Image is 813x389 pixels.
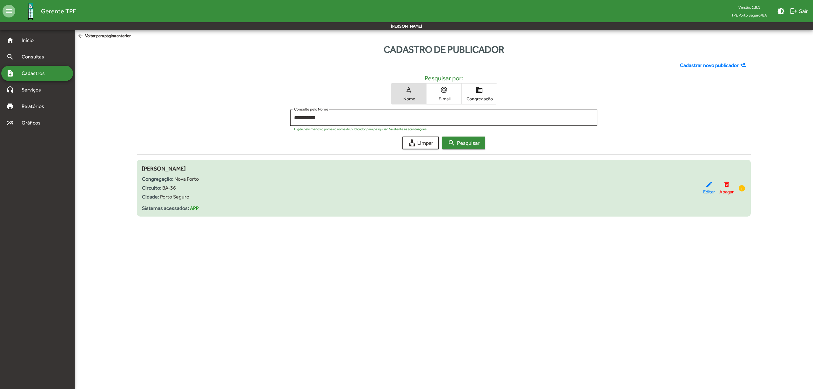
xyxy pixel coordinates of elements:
mat-icon: alternate_email [440,86,448,94]
strong: Congregação: [142,176,173,182]
mat-icon: delete_forever [723,181,730,188]
button: Congregação [462,84,497,104]
mat-icon: logout [790,7,797,15]
mat-icon: info [738,184,746,192]
mat-icon: note_add [6,70,14,77]
span: Cadastrar novo publicador [680,62,739,69]
span: Relatórios [18,103,52,110]
span: Cadastros [18,70,53,77]
mat-icon: edit [705,181,713,188]
button: Sair [787,5,810,17]
button: Pesquisar [442,137,485,149]
span: Nova Porto [174,176,199,182]
mat-icon: search [448,139,455,147]
img: Logo [20,1,41,22]
mat-icon: headset_mic [6,86,14,94]
div: Cadastro de publicador [75,42,813,57]
span: Gráficos [18,119,49,127]
button: Limpar [402,137,439,149]
span: Limpar [408,137,433,149]
span: Voltar para página anterior [77,33,131,40]
mat-icon: person_add [740,62,748,69]
mat-icon: cleaning_services [408,139,416,147]
span: Congregação [463,96,495,102]
span: Porto Seguro [160,194,189,200]
a: Gerente TPE [15,1,76,22]
mat-icon: text_rotation_none [405,86,413,94]
span: Serviços [18,86,50,94]
mat-icon: domain [475,86,483,94]
span: [PERSON_NAME] [142,165,186,172]
span: BA-36 [162,185,176,191]
h5: Pesquisar por: [142,74,746,82]
mat-icon: menu [3,5,15,17]
span: Gerente TPE [41,6,76,16]
mat-icon: arrow_back [77,33,85,40]
span: Consultas [18,53,52,61]
span: TPE Porto Seguro/BA [726,11,772,19]
mat-icon: print [6,103,14,110]
strong: Cidade: [142,194,159,200]
span: E-mail [428,96,460,102]
span: Nome [393,96,425,102]
strong: Sistemas acessados: [142,205,189,211]
strong: Circuito: [142,185,161,191]
span: Sair [790,5,808,17]
mat-hint: Digite pelo menos o primeiro nome do publicador para pesquisar. Se atente às acentuações. [294,127,427,131]
span: APP [190,205,199,211]
mat-icon: search [6,53,14,61]
mat-icon: multiline_chart [6,119,14,127]
div: Versão: 1.8.1 [726,3,772,11]
span: Pesquisar [448,137,480,149]
button: E-mail [427,84,461,104]
mat-icon: home [6,37,14,44]
span: Início [18,37,43,44]
button: Nome [391,84,426,104]
span: Apagar [719,188,734,196]
mat-icon: brightness_medium [777,7,785,15]
span: Editar [703,188,715,196]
